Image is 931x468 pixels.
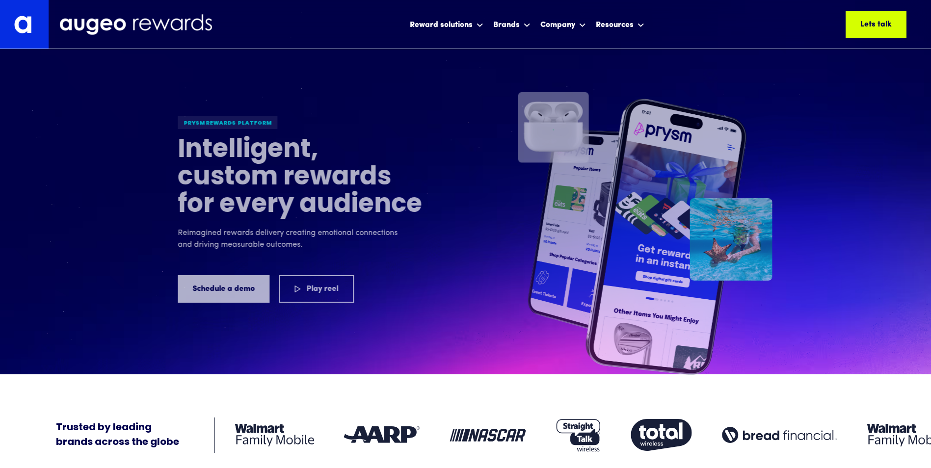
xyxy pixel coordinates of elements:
[491,11,533,37] div: Brands
[178,116,277,129] div: Prysm Rewards platform
[540,19,575,31] div: Company
[56,420,179,450] div: Trusted by leading brands across the globe
[407,11,486,37] div: Reward solutions
[846,11,906,38] a: Lets talk
[596,19,634,31] div: Resources
[538,11,588,37] div: Company
[178,137,423,219] h1: Intelligent, custom rewards for every audience
[235,424,314,446] img: Client logo: Walmart Family Mobile
[279,275,354,303] a: Play reel
[410,19,473,31] div: Reward solutions
[493,19,520,31] div: Brands
[178,227,403,251] p: Reimagined rewards delivery creating emotional connections and driving measurable outcomes.
[178,275,269,303] a: Schedule a demo
[593,11,647,37] div: Resources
